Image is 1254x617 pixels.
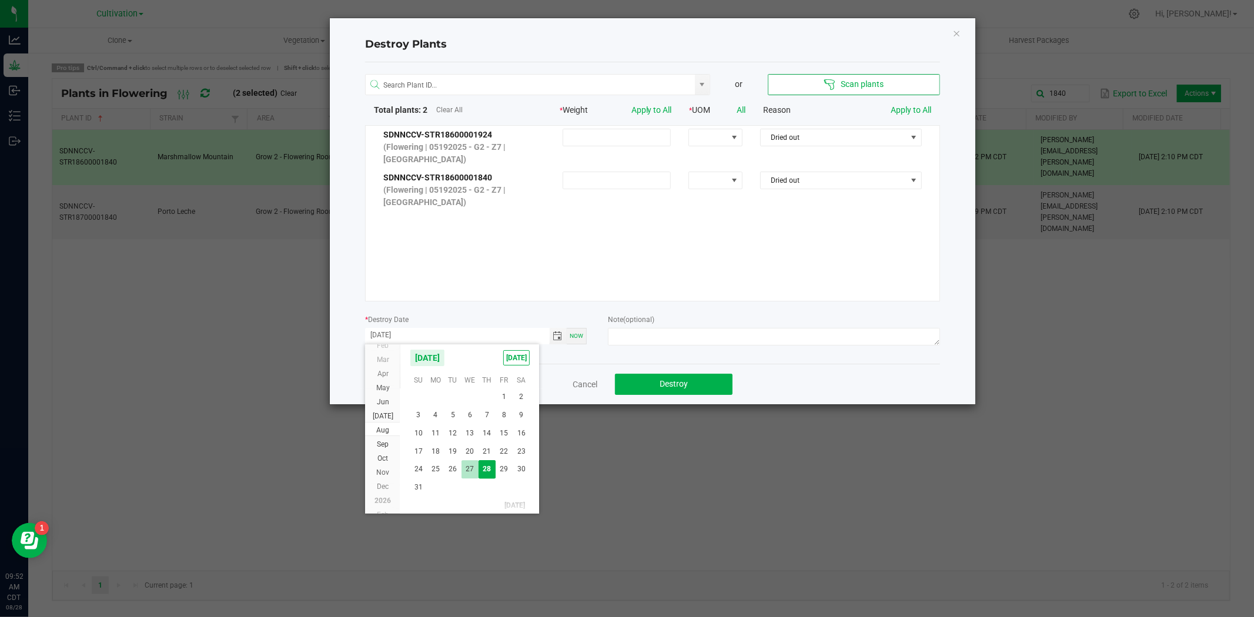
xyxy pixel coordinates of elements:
[462,406,479,424] span: 6
[462,424,479,442] span: 13
[737,105,745,115] a: All
[410,442,427,461] span: 17
[550,328,567,344] span: Toggle calendar
[427,406,444,424] span: 4
[513,442,530,461] span: 23
[462,424,479,442] td: Wednesday, August 13, 2025
[383,141,545,166] p: (Flowering | 05192025 - G2 - Z7 | [GEOGRAPHIC_DATA])
[377,482,389,491] span: Dec
[496,388,513,406] td: Friday, August 1, 2025
[427,442,444,461] span: 18
[365,328,550,343] input: Date
[462,460,479,478] span: 27
[479,424,496,442] span: 14
[377,341,389,350] span: Feb
[891,105,931,115] a: Apply to All
[410,406,427,424] span: 3
[377,356,389,364] span: Mar
[410,424,427,442] td: Sunday, August 10, 2025
[444,424,462,442] td: Tuesday, August 12, 2025
[377,398,389,406] span: Jun
[479,371,496,389] th: Th
[513,442,530,461] td: Saturday, August 23, 2025
[761,129,907,146] span: Dried out
[513,406,530,424] td: Saturday, August 9, 2025
[660,379,688,388] span: Destroy
[496,406,513,424] span: 8
[462,442,479,461] span: 20
[377,370,389,378] span: Apr
[35,521,49,535] iframe: Resource center unread badge
[761,172,907,189] span: Dried out
[444,424,462,442] span: 12
[479,406,496,424] span: 7
[462,371,479,389] th: We
[410,349,445,367] span: [DATE]
[631,105,672,115] a: Apply to All
[410,497,530,514] th: [DATE]
[376,384,390,392] span: May
[496,371,513,389] th: Fr
[479,460,496,478] td: Thursday, August 28, 2025
[444,460,462,478] span: 26
[496,460,513,478] span: 29
[444,406,462,424] td: Tuesday, August 5, 2025
[496,442,513,461] td: Friday, August 22, 2025
[496,388,513,406] span: 1
[690,105,711,115] span: UOM
[12,523,47,558] iframe: Resource center
[503,350,530,365] span: [DATE]
[496,460,513,478] td: Friday, August 29, 2025
[365,37,940,52] h4: Destroy Plants
[427,371,444,389] th: Mo
[462,460,479,478] td: Wednesday, August 27, 2025
[496,442,513,461] span: 22
[462,442,479,461] td: Wednesday, August 20, 2025
[513,406,530,424] span: 9
[374,497,391,505] span: 2026
[373,412,393,420] span: [DATE]
[366,75,695,96] input: NO DATA FOUND
[513,388,530,406] span: 2
[444,460,462,478] td: Tuesday, August 26, 2025
[496,406,513,424] td: Friday, August 8, 2025
[560,105,588,115] span: Weight
[952,26,961,40] button: Close
[365,314,409,325] label: Destroy Date
[383,173,492,182] span: SDNNCCV-STR18600001840
[383,130,492,139] span: SDNNCCV-STR18600001924
[623,316,654,324] span: (optional)
[376,468,389,477] span: Nov
[615,374,733,395] button: Destroy
[479,442,496,461] td: Thursday, August 21, 2025
[479,460,496,478] span: 28
[513,424,530,442] td: Saturday, August 16, 2025
[444,371,462,389] th: Tu
[513,388,530,406] td: Saturday, August 2, 2025
[573,378,597,390] a: Cancel
[427,442,444,461] td: Monday, August 18, 2025
[462,406,479,424] td: Wednesday, August 6, 2025
[479,442,496,461] span: 21
[444,442,462,461] td: Tuesday, August 19, 2025
[427,424,444,442] td: Monday, August 11, 2025
[410,460,427,478] span: 24
[410,478,427,497] span: 31
[410,460,427,478] td: Sunday, August 24, 2025
[377,440,389,448] span: Sep
[444,406,462,424] span: 5
[410,371,427,389] th: Su
[427,460,444,478] td: Monday, August 25, 2025
[768,74,940,95] button: Scan plants
[410,424,427,442] span: 10
[496,424,513,442] span: 15
[427,424,444,442] span: 11
[513,460,530,478] td: Saturday, August 30, 2025
[513,371,530,389] th: Sa
[570,333,583,339] span: Now
[436,105,463,115] a: Clear All
[608,314,654,325] label: Note
[479,424,496,442] td: Thursday, August 14, 2025
[444,442,462,461] span: 19
[410,478,427,497] td: Sunday, August 31, 2025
